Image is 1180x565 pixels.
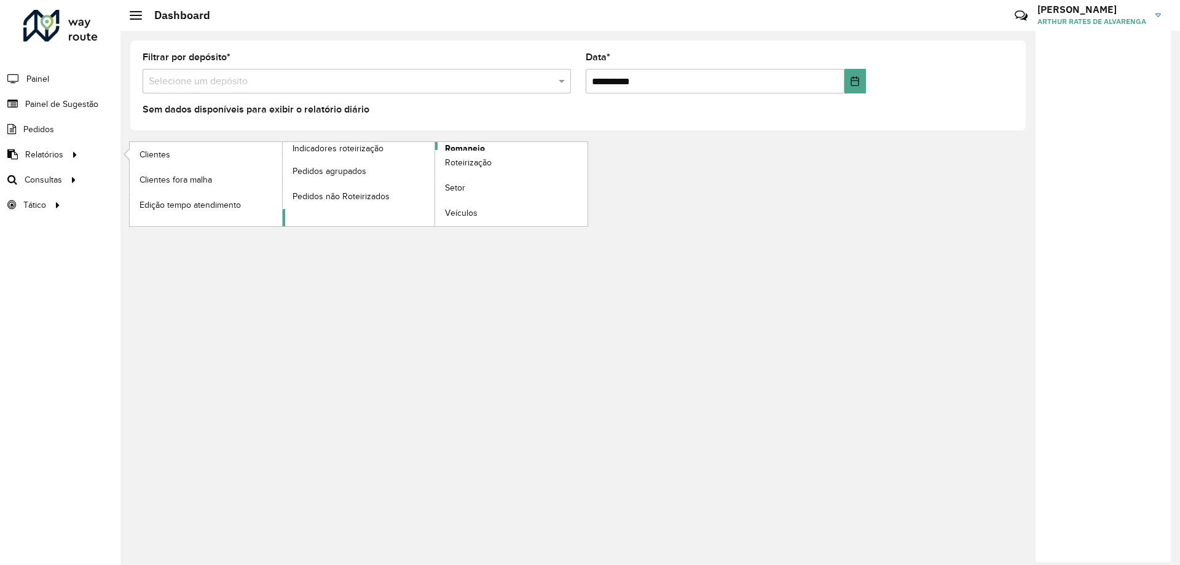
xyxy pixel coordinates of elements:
span: Tático [23,199,46,211]
a: Romaneio [283,142,588,226]
label: Filtrar por depósito [143,50,230,65]
h3: [PERSON_NAME] [1037,4,1146,15]
a: Roteirização [435,151,588,175]
span: Indicadores roteirização [293,142,383,155]
span: Clientes fora malha [140,173,212,186]
span: Veículos [445,207,478,219]
a: Pedidos agrupados [283,159,435,183]
a: Indicadores roteirização [130,142,435,226]
label: Data [586,50,610,65]
a: Edição tempo atendimento [130,192,282,217]
h2: Dashboard [142,9,210,22]
span: Painel [26,73,49,85]
span: Consultas [25,173,62,186]
a: Clientes [130,142,282,167]
span: Pedidos [23,123,54,136]
span: Romaneio [445,142,485,155]
span: Roteirização [445,156,492,169]
span: Relatórios [25,148,63,161]
a: Contato Rápido [1008,2,1034,29]
span: Painel de Sugestão [25,98,98,111]
span: Pedidos agrupados [293,165,366,178]
span: Edição tempo atendimento [140,199,241,211]
span: Setor [445,181,465,194]
span: ARTHUR RATES DE ALVARENGA [1037,16,1146,27]
a: Veículos [435,201,588,226]
a: Pedidos não Roteirizados [283,184,435,208]
span: Clientes [140,148,170,161]
label: Sem dados disponíveis para exibir o relatório diário [143,102,369,117]
span: Pedidos não Roteirizados [293,190,390,203]
button: Choose Date [844,69,866,93]
a: Setor [435,176,588,200]
a: Clientes fora malha [130,167,282,192]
